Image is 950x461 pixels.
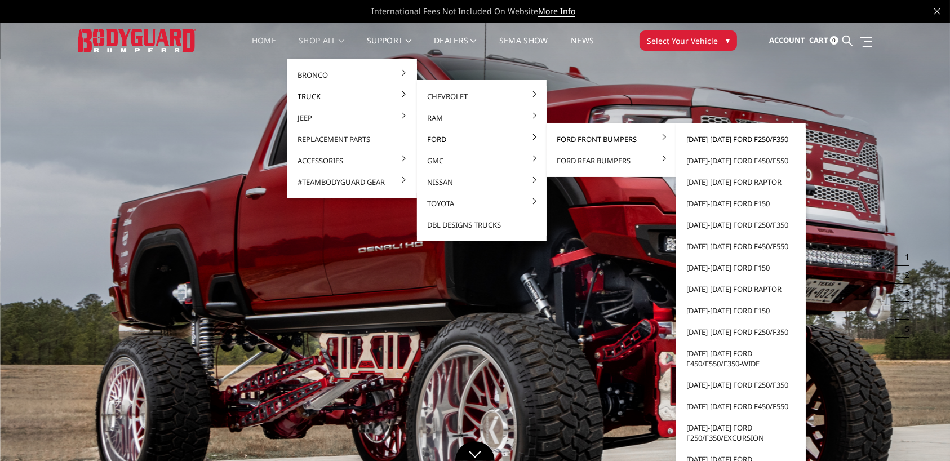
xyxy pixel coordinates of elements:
[898,248,909,266] button: 1 of 5
[421,214,542,236] a: DBL Designs Trucks
[538,6,575,17] a: More Info
[681,343,801,374] a: [DATE]-[DATE] Ford F450/F550/F350-wide
[809,25,838,56] a: Cart 0
[898,284,909,302] button: 3 of 5
[681,278,801,300] a: [DATE]-[DATE] Ford Raptor
[367,37,411,59] a: Support
[681,374,801,396] a: [DATE]-[DATE] Ford F250/F350
[551,150,672,171] a: Ford Rear Bumpers
[769,35,805,45] span: Account
[421,150,542,171] a: GMC
[681,257,801,278] a: [DATE]-[DATE] Ford F150
[681,150,801,171] a: [DATE]-[DATE] Ford F450/F550
[640,30,737,51] button: Select Your Vehicle
[421,193,542,214] a: Toyota
[681,128,801,150] a: [DATE]-[DATE] Ford F250/F350
[299,37,344,59] a: shop all
[421,86,542,107] a: Chevrolet
[252,37,276,59] a: Home
[421,107,542,128] a: Ram
[681,193,801,214] a: [DATE]-[DATE] Ford F150
[681,214,801,236] a: [DATE]-[DATE] Ford F250/F350
[809,35,828,45] span: Cart
[830,36,838,45] span: 0
[292,107,412,128] a: Jeep
[292,171,412,193] a: #TeamBodyguard Gear
[898,266,909,284] button: 2 of 5
[769,25,805,56] a: Account
[681,396,801,417] a: [DATE]-[DATE] Ford F450/F550
[421,128,542,150] a: Ford
[292,86,412,107] a: Truck
[681,321,801,343] a: [DATE]-[DATE] Ford F250/F350
[894,407,950,461] iframe: Chat Widget
[455,441,495,461] a: Click to Down
[551,128,672,150] a: Ford Front Bumpers
[726,34,730,46] span: ▾
[681,300,801,321] a: [DATE]-[DATE] Ford F150
[681,417,801,449] a: [DATE]-[DATE] Ford F250/F350/Excursion
[681,236,801,257] a: [DATE]-[DATE] Ford F450/F550
[681,171,801,193] a: [DATE]-[DATE] Ford Raptor
[78,29,196,52] img: BODYGUARD BUMPERS
[898,320,909,338] button: 5 of 5
[898,302,909,320] button: 4 of 5
[499,37,548,59] a: SEMA Show
[292,64,412,86] a: Bronco
[647,35,718,47] span: Select Your Vehicle
[421,171,542,193] a: Nissan
[292,128,412,150] a: Replacement Parts
[571,37,594,59] a: News
[292,150,412,171] a: Accessories
[434,37,477,59] a: Dealers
